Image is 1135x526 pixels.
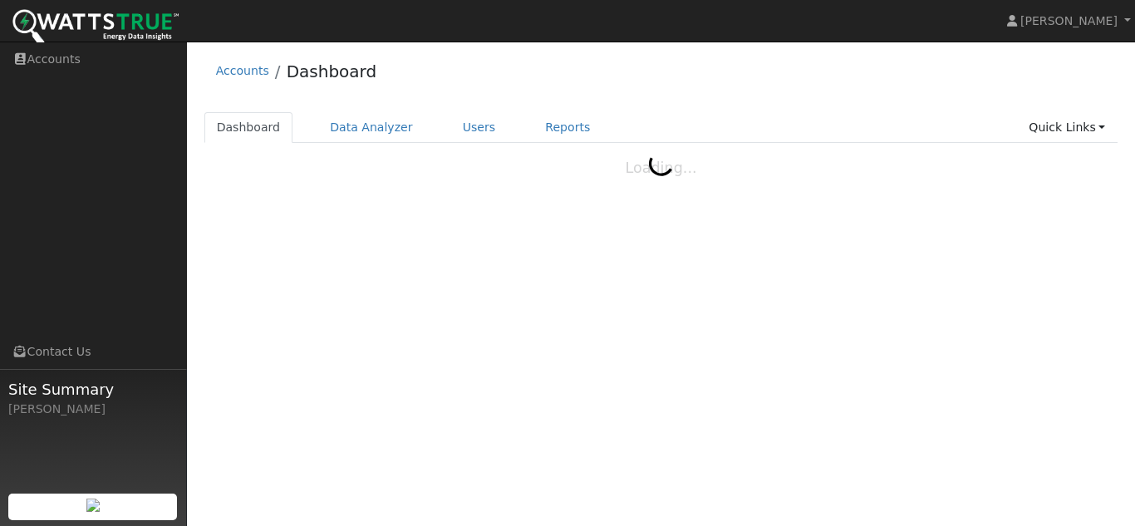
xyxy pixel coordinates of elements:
[317,112,425,143] a: Data Analyzer
[1016,112,1118,143] a: Quick Links
[287,61,377,81] a: Dashboard
[8,378,178,401] span: Site Summary
[450,112,509,143] a: Users
[1020,14,1118,27] span: [PERSON_NAME]
[12,9,179,47] img: WattsTrue
[8,401,178,418] div: [PERSON_NAME]
[216,64,269,77] a: Accounts
[533,112,602,143] a: Reports
[86,499,100,512] img: retrieve
[204,112,293,143] a: Dashboard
